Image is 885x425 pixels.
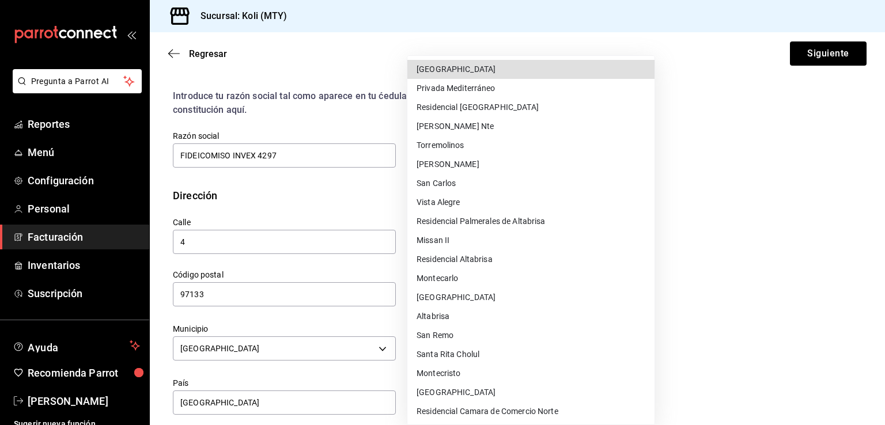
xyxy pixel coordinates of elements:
li: Residencial Altabrisa [407,250,655,269]
li: Residencial Camara de Comercio Norte [407,402,655,421]
li: Vista Alegre [407,193,655,212]
li: [GEOGRAPHIC_DATA] [407,288,655,307]
li: Torremolinos [407,136,655,155]
li: Residencial [GEOGRAPHIC_DATA] [407,98,655,117]
li: Santa Rita Cholul [407,345,655,364]
li: Montecarlo [407,269,655,288]
li: Privada Mediterráneo [407,79,655,98]
li: [GEOGRAPHIC_DATA] [407,383,655,402]
li: [GEOGRAPHIC_DATA] [407,60,655,79]
li: San Carlos [407,174,655,193]
li: Altabrisa [407,307,655,326]
li: Residencial Palmerales de Altabrisa [407,212,655,231]
li: Missan II [407,231,655,250]
li: San Remo [407,326,655,345]
li: Montecristo [407,364,655,383]
li: [PERSON_NAME] Nte [407,117,655,136]
li: [PERSON_NAME] [407,155,655,174]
